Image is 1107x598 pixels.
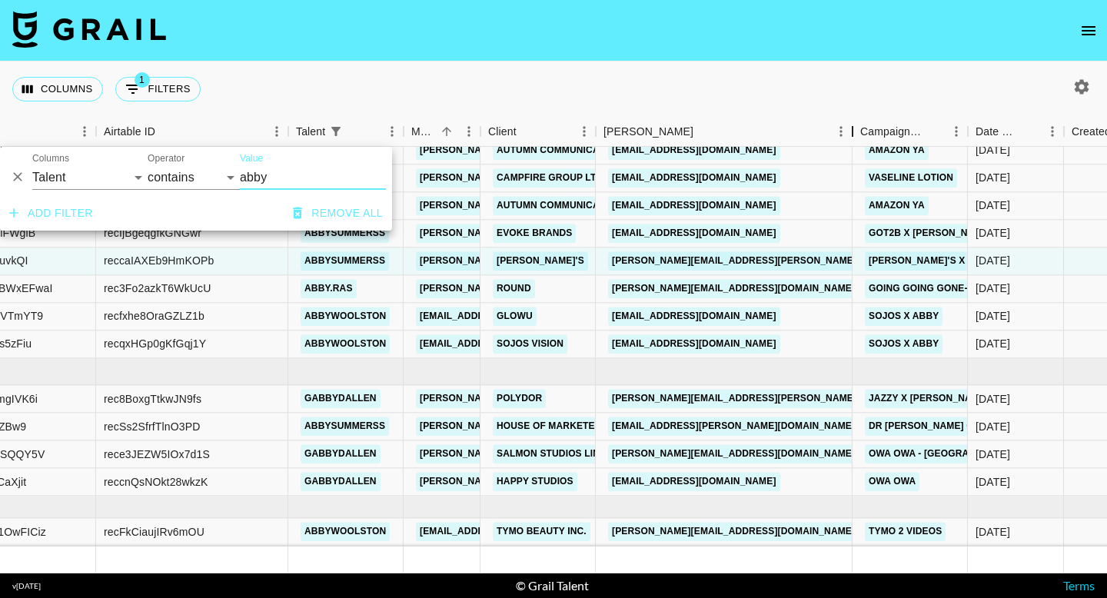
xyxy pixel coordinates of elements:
[104,226,201,241] div: recIjBgeqgfkGNGwr
[865,445,1029,464] a: Owa Owa - [GEOGRAPHIC_DATA]
[416,445,667,464] a: [PERSON_NAME][EMAIL_ADDRESS][DOMAIN_NAME]
[301,307,390,326] a: abbywoolston
[865,390,1059,409] a: Jazzy x [PERSON_NAME] - High On Me
[1019,121,1041,142] button: Sort
[104,309,204,324] div: recfxhe8OraGZLZ1b
[240,165,386,190] input: Filter value
[411,117,436,147] div: Manager
[976,143,1010,158] div: 07/03/2025
[301,279,357,298] a: abby.ras
[288,117,404,147] div: Talent
[829,120,853,143] button: Menu
[608,196,780,215] a: [EMAIL_ADDRESS][DOMAIN_NAME]
[301,523,390,542] a: abbywoolston
[296,117,325,147] div: Talent
[12,581,41,591] div: v [DATE]
[115,77,201,101] button: Show filters
[493,390,546,409] a: Polydor
[976,117,1019,147] div: Date Created
[493,168,607,188] a: Campfire Group LTD
[865,523,946,542] a: TYMO 2 videos
[325,121,347,142] button: Show filters
[104,254,214,269] div: reccaIAXEb9HmKOPb
[416,390,667,409] a: [PERSON_NAME][EMAIL_ADDRESS][DOMAIN_NAME]
[976,447,1010,462] div: 16/07/2025
[301,417,389,437] a: abbysummerss
[608,523,859,542] a: [PERSON_NAME][EMAIL_ADDRESS][DOMAIN_NAME]
[104,419,200,434] div: recSs2SfrfTlnO3PD
[1073,15,1104,46] button: open drawer
[6,165,29,188] button: Delete
[976,254,1010,269] div: 10/06/2025
[104,281,211,297] div: rec3Fo2azkT6WkUcU
[104,524,204,540] div: recFkCiaujIRv6mOU
[976,524,1010,540] div: 14/06/2025
[493,445,626,464] a: Salmon Studios Limited
[517,121,538,142] button: Sort
[608,390,938,409] a: [PERSON_NAME][EMAIL_ADDRESS][PERSON_NAME][DOMAIN_NAME]
[976,309,1010,324] div: 11/06/2025
[1041,120,1064,143] button: Menu
[493,196,653,215] a: Autumn Communications LLC
[135,72,150,88] span: 1
[416,196,667,215] a: [PERSON_NAME][EMAIL_ADDRESS][DOMAIN_NAME]
[865,141,929,160] a: Amazon YA
[608,251,938,271] a: [PERSON_NAME][EMAIL_ADDRESS][PERSON_NAME][DOMAIN_NAME]
[104,117,155,147] div: Airtable ID
[301,251,389,271] a: abbysummerss
[968,117,1064,147] div: Date Created
[416,251,667,271] a: [PERSON_NAME][EMAIL_ADDRESS][DOMAIN_NAME]
[416,473,667,492] a: [PERSON_NAME][EMAIL_ADDRESS][DOMAIN_NAME]
[416,141,667,160] a: [PERSON_NAME][EMAIL_ADDRESS][DOMAIN_NAME]
[104,337,206,352] div: recqxHGp0gKfGqj1Y
[493,334,567,354] a: SOJOS Vision
[301,445,381,464] a: gabbydallen
[608,445,859,464] a: [PERSON_NAME][EMAIL_ADDRESS][DOMAIN_NAME]
[608,168,780,188] a: [EMAIL_ADDRESS][DOMAIN_NAME]
[865,279,1050,298] a: Going Going Gone-[PERSON_NAME]
[853,117,968,147] div: Campaign (Type)
[493,141,653,160] a: Autumn Communications LLC
[12,77,103,101] button: Select columns
[488,117,517,147] div: Client
[404,117,480,147] div: Manager
[155,121,177,142] button: Sort
[923,121,945,142] button: Sort
[287,199,389,228] button: Remove all
[608,417,859,437] a: [EMAIL_ADDRESS][PERSON_NAME][DOMAIN_NAME]
[493,224,576,243] a: Evoke Brands
[104,447,210,462] div: rece3JEZW5IOx7d1S
[301,390,381,409] a: gabbydallen
[608,334,780,354] a: [EMAIL_ADDRESS][DOMAIN_NAME]
[608,141,780,160] a: [EMAIL_ADDRESS][DOMAIN_NAME]
[608,307,780,326] a: [EMAIL_ADDRESS][DOMAIN_NAME]
[493,417,612,437] a: House of Marketers
[416,279,667,298] a: [PERSON_NAME][EMAIL_ADDRESS][DOMAIN_NAME]
[865,224,996,243] a: Got2B x [PERSON_NAME]
[596,117,853,147] div: Booker
[865,417,1016,437] a: Dr [PERSON_NAME] Cicapair
[325,121,347,142] div: 1 active filter
[976,171,1010,186] div: 10/05/2025
[976,226,1010,241] div: 21/03/2025
[347,121,368,142] button: Sort
[693,121,715,142] button: Sort
[96,117,288,147] div: Airtable ID
[104,391,201,407] div: rec8BoxgTtkwJN9fs
[608,224,780,243] a: [EMAIL_ADDRESS][DOMAIN_NAME]
[976,391,1010,407] div: 26/06/2025
[416,168,667,188] a: [PERSON_NAME][EMAIL_ADDRESS][DOMAIN_NAME]
[865,251,998,271] a: [PERSON_NAME]'s x Abby
[865,168,957,188] a: Vaseline Lotion
[493,279,535,298] a: Round
[32,152,69,165] label: Columns
[976,281,1010,297] div: 25/06/2025
[860,117,923,147] div: Campaign (Type)
[945,120,968,143] button: Menu
[381,120,404,143] button: Menu
[976,419,1010,434] div: 22/05/2025
[416,334,588,354] a: [EMAIL_ADDRESS][DOMAIN_NAME]
[608,473,780,492] a: [EMAIL_ADDRESS][DOMAIN_NAME]
[240,152,263,165] label: Value
[436,121,457,142] button: Sort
